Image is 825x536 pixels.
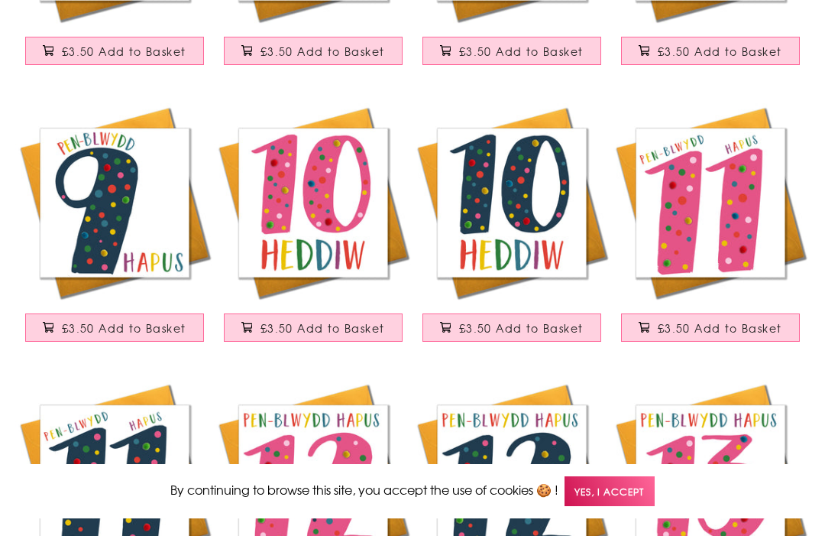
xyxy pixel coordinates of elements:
button: £3.50 Add to Basket [224,37,403,65]
button: £3.50 Add to Basket [422,37,601,65]
button: £3.50 Add to Basket [422,313,601,342]
button: £3.50 Add to Basket [25,313,204,342]
a: Welsh Age 10 Blue Birthday Card, Penblwydd Hapus, Embellished with Pompoms £3.50 Add to Basket [412,103,611,357]
button: £3.50 Add to Basket [224,313,403,342]
span: Yes, I accept [565,476,655,506]
button: £3.50 Add to Basket [25,37,204,65]
span: £3.50 Add to Basket [62,44,186,59]
a: Welsh Age 10 Pink Birthday Card, Penblwydd Hapus, Embellished with Pompoms £3.50 Add to Basket [214,103,412,357]
span: £3.50 Add to Basket [658,320,782,336]
a: Welsh Age 9 Blue Birthday Card, Penblwydd Hapus, Embellished with Pompoms £3.50 Add to Basket [15,103,214,357]
img: Welsh Age 10 Pink Birthday Card, Penblwydd Hapus, Embellished with Pompoms [214,103,412,302]
span: £3.50 Add to Basket [260,320,385,336]
a: Welsh Age 11 Pink Birthday Card, Penblwydd Hapus, Embellished with Pompoms £3.50 Add to Basket [611,103,810,357]
span: £3.50 Add to Basket [658,44,782,59]
img: Welsh Age 11 Pink Birthday Card, Penblwydd Hapus, Embellished with Pompoms [611,103,810,302]
img: Welsh Age 10 Blue Birthday Card, Penblwydd Hapus, Embellished with Pompoms [412,103,611,302]
span: £3.50 Add to Basket [260,44,385,59]
span: £3.50 Add to Basket [62,320,186,336]
span: £3.50 Add to Basket [459,44,584,59]
button: £3.50 Add to Basket [621,37,800,65]
button: £3.50 Add to Basket [621,313,800,342]
img: Welsh Age 9 Blue Birthday Card, Penblwydd Hapus, Embellished with Pompoms [15,103,214,302]
span: £3.50 Add to Basket [459,320,584,336]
